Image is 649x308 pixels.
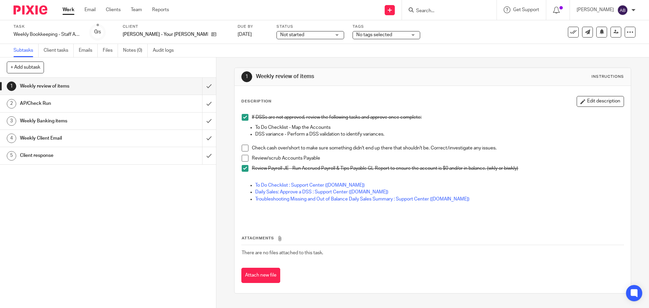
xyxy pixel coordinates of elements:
[7,99,16,109] div: 2
[97,30,101,34] small: /5
[153,44,179,57] a: Audit logs
[577,6,614,13] p: [PERSON_NAME]
[415,8,476,14] input: Search
[7,62,44,73] button: + Add subtask
[577,96,624,107] button: Edit description
[513,7,539,12] span: Get Support
[20,116,137,126] h1: Weekly Banking items
[277,24,344,29] label: Status
[238,32,252,37] span: [DATE]
[353,24,420,29] label: Tags
[7,151,16,161] div: 5
[14,24,81,29] label: Task
[238,24,268,29] label: Due by
[255,190,388,194] a: Daily Sales: Approve a DSS : Support Center ([DOMAIN_NAME])
[131,6,142,13] a: Team
[280,32,304,37] span: Not started
[255,197,470,202] a: Troubleshooting Missing and Out of Balance Daily Sales Summary : Support Center ([DOMAIN_NAME])
[14,44,39,57] a: Subtasks
[252,114,623,121] p: If DSSs are not approved, review the following tasks and approve once complete:
[255,183,365,188] a: To Do Checklist : Support Center ([DOMAIN_NAME])
[152,6,169,13] a: Reports
[20,98,137,109] h1: AP/Check Run
[252,155,623,162] p: Review/scrub Accounts Payable
[617,5,628,16] img: svg%3E
[63,6,74,13] a: Work
[356,32,392,37] span: No tags selected
[7,81,16,91] div: 1
[7,116,16,126] div: 3
[255,124,623,131] p: To Do Checklist - Map the Accounts
[20,133,137,143] h1: Weekly Client Email
[94,28,101,36] div: 0
[252,145,623,151] p: Check cash over/short to make sure something didn't end up there that shouldn't be. Correct/inves...
[242,236,274,240] span: Attachments
[103,44,118,57] a: Files
[592,74,624,79] div: Instructions
[256,73,447,80] h1: Weekly review of items
[242,251,323,255] span: There are no files attached to this task.
[241,71,252,82] div: 1
[79,44,98,57] a: Emails
[106,6,121,13] a: Clients
[123,44,148,57] a: Notes (0)
[241,268,280,283] button: Attach new file
[14,5,47,15] img: Pixie
[44,44,74,57] a: Client tasks
[255,131,623,138] p: DSS variance - Perform a DSS validation to identify variances.
[20,81,137,91] h1: Weekly review of items
[20,150,137,161] h1: Client response
[123,24,229,29] label: Client
[252,165,623,172] p: Review Payroll JE - Run Accrued Payroll & Tips Payable GL Report to ensure the account is $0 and/...
[14,31,81,38] div: Weekly Bookkeeping - Staff Accountant - YPJ
[7,134,16,143] div: 4
[123,31,208,38] p: [PERSON_NAME] - Your [PERSON_NAME] LLC
[85,6,96,13] a: Email
[241,99,271,104] p: Description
